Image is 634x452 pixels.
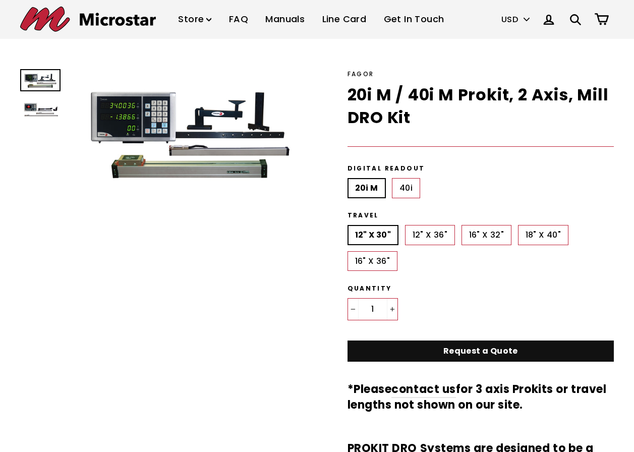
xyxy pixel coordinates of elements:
h1: 20i M / 40i M Prokit, 2 Axis, Mill DRO Kit [348,84,614,129]
a: Line Card [315,5,374,34]
label: Digital Readout [348,164,614,173]
img: Microstar Electronics [20,7,156,32]
button: Increase item quantity by one [387,299,397,320]
img: 20i M / 40i M Prokit, 2 Axis, Mill DRO Kit [22,70,59,89]
img: 20i M / 40i M Prokit, 2 Axis, Mill DRO Kit [22,102,59,119]
ul: Primary [170,5,451,34]
a: contact us [391,381,456,398]
label: 12" X 30" [348,225,399,245]
button: Reduce item quantity by one [348,299,359,320]
a: Request a Quote [348,341,614,362]
input: quantity [348,299,397,320]
label: 16" X 36" [348,251,398,271]
h3: *Please for 3 axis Prokits or travel lengths not shown on our site. [348,382,614,413]
label: 40i [392,178,420,198]
a: Get In Touch [376,5,452,34]
label: Quantity [348,285,614,293]
label: 18" X 40" [518,225,569,245]
div: Fagor [348,69,614,79]
label: 20i M [348,178,386,198]
label: 12" X 36" [405,225,455,245]
a: FAQ [221,5,256,34]
label: 16" X 32" [462,225,512,245]
a: Store [170,5,219,34]
a: Manuals [258,5,312,34]
label: Travel [348,211,614,220]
